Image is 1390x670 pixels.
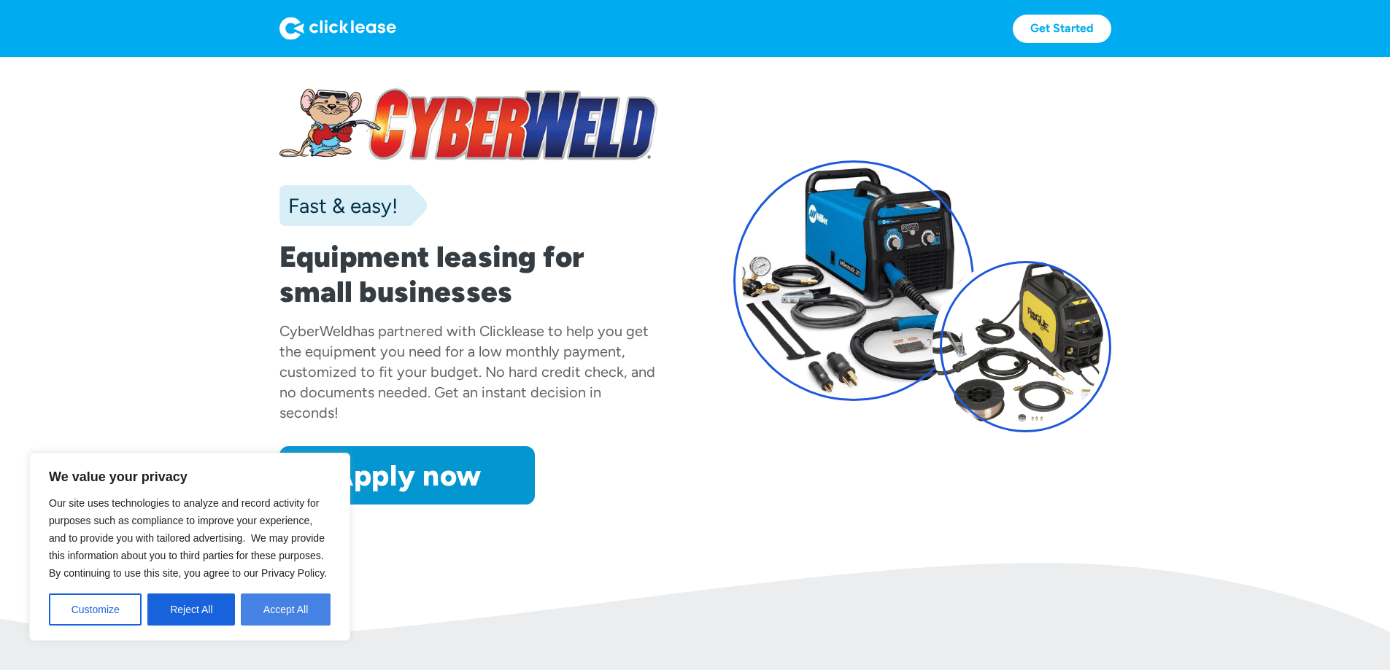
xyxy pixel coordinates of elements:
[1013,15,1111,43] a: Get Started
[279,322,352,340] div: CyberWeld
[147,593,235,626] button: Reject All
[29,453,350,641] div: We value your privacy
[241,593,331,626] button: Accept All
[279,239,657,309] h1: Equipment leasing for small businesses
[49,497,327,579] span: Our site uses technologies to analyze and record activity for purposes such as compliance to impr...
[279,17,396,40] img: Logo
[279,322,655,421] div: has partnered with Clicklease to help you get the equipment you need for a low monthly payment, c...
[279,446,535,505] a: Apply now
[279,191,398,220] div: Fast & easy!
[49,593,142,626] button: Customize
[49,468,331,486] p: We value your privacy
